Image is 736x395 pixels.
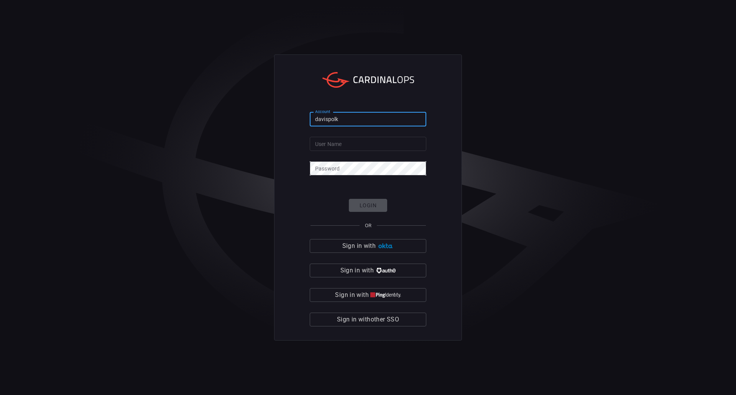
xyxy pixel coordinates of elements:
button: Sign in with [310,239,426,253]
span: Sign in with [340,265,374,276]
img: Ad5vKXme8s1CQAAAABJRU5ErkJggg== [377,243,394,249]
button: Sign in with [310,264,426,277]
span: Sign in with other SSO [337,314,399,325]
button: Sign in with [310,288,426,302]
img: quu4iresuhQAAAABJRU5ErkJggg== [370,292,401,298]
span: Sign in with [335,290,368,300]
span: Sign in with [342,241,376,251]
img: vP8Hhh4KuCH8AavWKdZY7RZgAAAAASUVORK5CYII= [375,268,396,274]
input: Type your user name [310,137,426,151]
input: Type your account [310,112,426,126]
span: OR [365,223,371,228]
button: Sign in withother SSO [310,313,426,326]
label: Account [315,109,330,115]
